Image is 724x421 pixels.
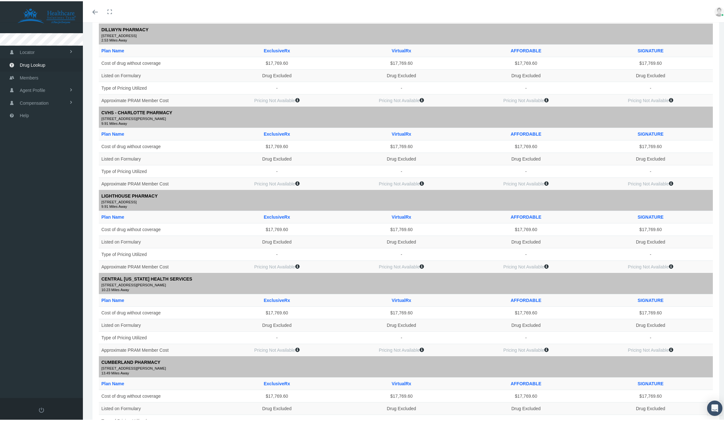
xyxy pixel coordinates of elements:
td: Approximate PRAM Member Cost [99,93,215,106]
td: Type of Pricing Utilized [99,330,215,343]
th: VirtualRx [339,376,464,388]
td: Type of Pricing Utilized [99,81,215,93]
td: $17,769.60 [215,305,339,318]
td: - [339,330,464,343]
td: Pricing Not Available [215,176,339,189]
th: SIGNATURE [588,126,713,139]
td: Drug Excluded [339,318,464,330]
td: Pricing Not Available [339,259,464,272]
td: $17,769.60 [464,222,589,235]
td: Pricing Not Available [464,343,589,355]
small: 9.91 Miles Away [101,204,710,207]
td: $17,769.60 [588,139,713,151]
td: Drug Excluded [464,318,589,330]
td: Cost of drug without coverage [99,222,215,235]
small: 10.23 Miles Away [101,287,710,290]
td: Drug Excluded [339,151,464,164]
td: Drug Excluded [464,401,589,413]
th: VirtualRx [339,210,464,222]
th: Plan Name [99,126,215,139]
td: Listed on Formulary [99,401,215,413]
td: $17,769.60 [215,139,339,151]
span: Members [20,71,38,83]
td: Pricing Not Available [588,259,713,272]
b: LIGHTHOUSE PHARMACY [101,192,158,197]
td: - [588,81,713,93]
th: Plan Name [99,376,215,388]
th: Plan Name [99,293,215,305]
td: $17,769.60 [588,305,713,318]
small: [STREET_ADDRESS] [101,198,710,204]
td: $17,769.60 [588,222,713,235]
th: SIGNATURE [588,210,713,222]
td: Drug Excluded [464,68,589,81]
td: Drug Excluded [215,401,339,413]
b: CENTRAL [US_STATE] HEALTH SERVICES [101,275,192,280]
th: SIGNATURE [588,293,713,305]
td: Drug Excluded [588,151,713,164]
td: $17,769.60 [339,139,464,151]
td: Drug Excluded [588,68,713,81]
b: CVHS - CHARLOTTE PHARMACY [101,109,172,114]
td: $17,769.60 [215,388,339,401]
th: ExclusiveRx [215,43,339,56]
td: Type of Pricing Utilized [99,247,215,259]
small: [STREET_ADDRESS] [101,32,710,38]
td: Pricing Not Available [215,343,339,355]
td: Approximate PRAM Member Cost [99,259,215,272]
td: - [215,164,339,176]
div: Open Intercom Messenger [707,399,722,415]
b: DILLWYN PHARMACY [101,26,149,31]
small: 2.53 Miles Away [101,37,710,41]
th: VirtualRx [339,293,464,305]
td: $17,769.60 [588,388,713,401]
td: Drug Excluded [215,151,339,164]
td: - [215,330,339,343]
td: - [339,247,464,259]
td: Drug Excluded [339,401,464,413]
td: - [588,330,713,343]
td: $17,769.60 [215,222,339,235]
th: ExclusiveRx [215,293,339,305]
td: Pricing Not Available [339,176,464,189]
td: Approximate PRAM Member Cost [99,176,215,189]
td: Cost of drug without coverage [99,139,215,151]
td: Drug Excluded [464,235,589,247]
td: $17,769.60 [339,222,464,235]
td: $17,769.60 [339,305,464,318]
td: - [215,247,339,259]
td: - [464,81,589,93]
img: HEALTHCARE SOLUTIONS TEAM, LLC [8,7,85,23]
th: VirtualRx [339,126,464,139]
th: Plan Name [99,43,215,56]
td: Pricing Not Available [464,259,589,272]
th: Plan Name [99,210,215,222]
th: AFFORDABLE [464,376,589,388]
td: Drug Excluded [215,68,339,81]
th: ExclusiveRx [215,210,339,222]
td: $17,769.60 [464,388,589,401]
th: AFFORDABLE [464,43,589,56]
td: Pricing Not Available [588,93,713,106]
td: Drug Excluded [215,318,339,330]
td: Listed on Formulary [99,151,215,164]
th: VirtualRx [339,43,464,56]
small: 9.91 Miles Away [101,121,710,124]
td: Drug Excluded [588,401,713,413]
img: user-placeholder.jpg [714,6,724,15]
span: Help [20,108,29,120]
td: Drug Excluded [339,235,464,247]
th: SIGNATURE [588,43,713,56]
td: Pricing Not Available [464,176,589,189]
span: Agent Profile [20,83,45,95]
td: - [215,81,339,93]
td: Cost of drug without coverage [99,305,215,318]
td: $17,769.60 [464,139,589,151]
td: Type of Pricing Utilized [99,164,215,176]
small: [STREET_ADDRESS][PERSON_NAME] [101,365,710,370]
td: $17,769.60 [339,388,464,401]
td: Pricing Not Available [588,343,713,355]
td: Cost of drug without coverage [99,56,215,68]
th: AFFORDABLE [464,126,589,139]
th: AFFORDABLE [464,293,589,305]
